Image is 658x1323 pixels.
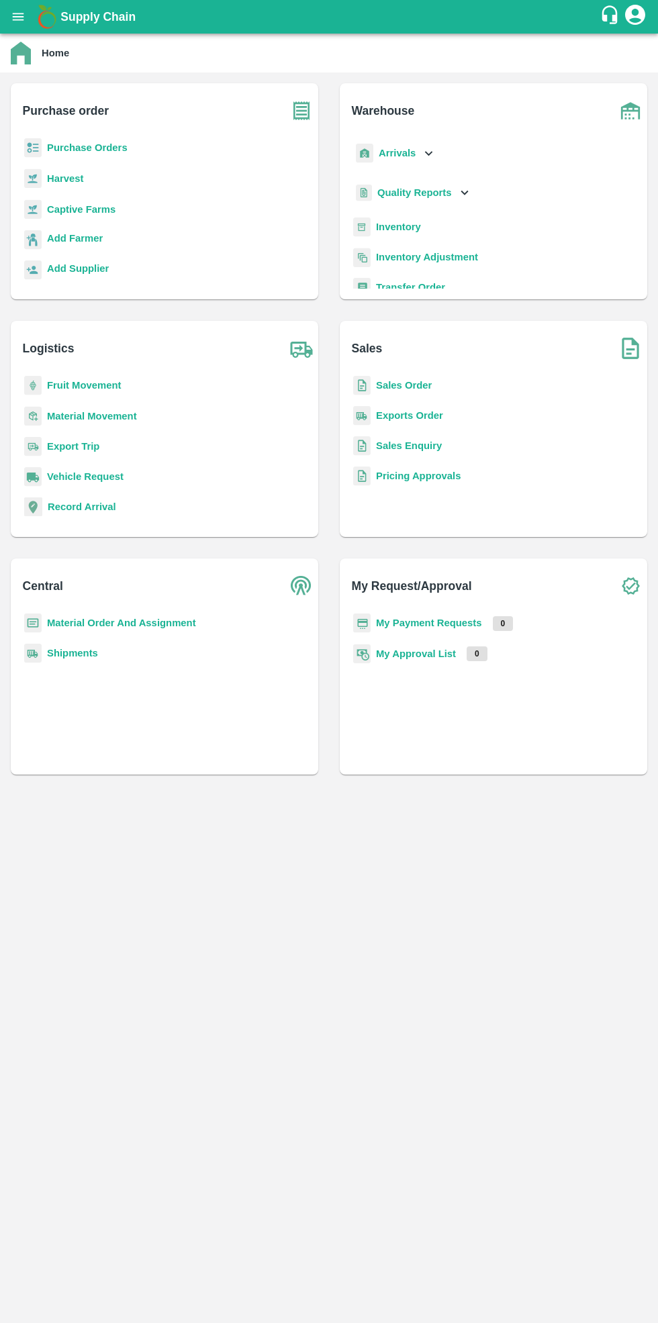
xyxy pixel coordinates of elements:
img: material [24,406,42,426]
button: open drawer [3,1,34,32]
p: 0 [493,616,514,631]
img: recordArrival [24,497,42,516]
img: vehicle [24,467,42,487]
img: whArrival [356,144,373,163]
a: Exports Order [376,410,443,421]
a: Record Arrival [48,501,116,512]
b: Arrivals [379,148,416,158]
a: Captive Farms [47,204,115,215]
img: soSales [614,332,647,365]
img: harvest [24,168,42,189]
img: centralMaterial [24,614,42,633]
img: whTransfer [353,278,371,297]
img: sales [353,467,371,486]
div: Quality Reports [353,179,472,207]
img: harvest [24,199,42,219]
b: Add Supplier [47,263,109,274]
img: home [11,42,31,64]
b: Purchase order [23,101,109,120]
b: Warehouse [352,101,415,120]
p: 0 [467,646,487,661]
a: Harvest [47,173,83,184]
img: delivery [24,437,42,456]
img: farmer [24,230,42,250]
img: truck [285,332,318,365]
a: Inventory Adjustment [376,252,478,262]
img: sales [353,376,371,395]
img: logo [34,3,60,30]
a: Material Order And Assignment [47,618,196,628]
b: Quality Reports [377,187,452,198]
div: account of current user [623,3,647,31]
b: Central [23,577,63,595]
img: fruit [24,376,42,395]
img: shipments [353,406,371,426]
b: My Request/Approval [352,577,472,595]
img: qualityReport [356,185,372,201]
b: Sales [352,339,383,358]
a: Transfer Order [376,282,445,293]
img: whInventory [353,217,371,237]
img: inventory [353,248,371,267]
a: Add Farmer [47,231,103,249]
a: Purchase Orders [47,142,128,153]
img: payment [353,614,371,633]
a: Sales Order [376,380,432,391]
a: Material Movement [47,411,137,422]
a: Supply Chain [60,7,600,26]
a: Fruit Movement [47,380,122,391]
img: shipments [24,644,42,663]
img: check [614,569,647,603]
a: Add Supplier [47,261,109,279]
b: Home [42,48,69,58]
img: supplier [24,260,42,280]
div: customer-support [600,5,623,29]
img: warehouse [614,94,647,128]
div: Arrivals [353,138,436,168]
b: Add Farmer [47,233,103,244]
a: Shipments [47,648,98,658]
img: central [285,569,318,603]
img: sales [353,436,371,456]
a: Export Trip [47,441,99,452]
img: reciept [24,138,42,158]
a: Inventory [376,222,421,232]
b: Supply Chain [60,10,136,23]
a: Sales Enquiry [376,440,442,451]
a: My Payment Requests [376,618,482,628]
img: approval [353,644,371,664]
a: My Approval List [376,648,456,659]
img: purchase [285,94,318,128]
a: Pricing Approvals [376,471,461,481]
a: Vehicle Request [47,471,124,482]
b: Logistics [23,339,75,358]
